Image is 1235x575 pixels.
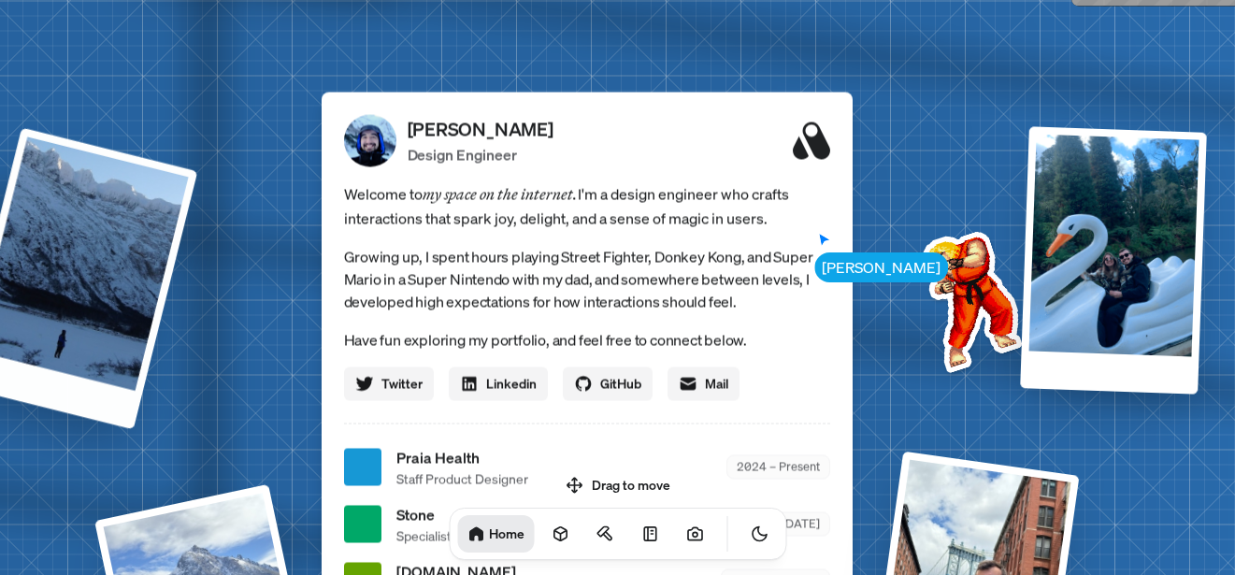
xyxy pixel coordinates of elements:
[396,468,528,488] span: Staff Product Designer
[563,367,653,400] a: GitHub
[408,143,553,165] p: Design Engineer
[396,446,528,468] span: Praia Health
[668,367,740,400] a: Mail
[408,115,553,143] p: [PERSON_NAME]
[600,374,641,394] span: GitHub
[486,374,537,394] span: Linkedin
[344,114,396,166] img: Profile Picture
[344,245,830,312] p: Growing up, I spent hours playing Street Fighter, Donkey Kong, and Super Mario in a Super Nintend...
[457,515,534,553] a: Home
[344,327,830,352] p: Have fun exploring my portfolio, and feel free to connect below.
[396,503,557,525] span: Stone
[705,374,728,394] span: Mail
[344,367,434,400] a: Twitter
[489,525,524,542] h1: Home
[874,203,1063,392] img: Profile example
[344,181,830,230] span: Welcome to I'm a design engineer who crafts interactions that spark joy, delight, and a sense of ...
[449,367,548,400] a: Linkedin
[396,525,557,545] span: Specialist Product Designer
[423,184,578,203] em: my space on the internet.
[381,374,423,394] span: Twitter
[726,455,830,479] div: 2024 – Present
[740,515,778,553] button: Toggle Theme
